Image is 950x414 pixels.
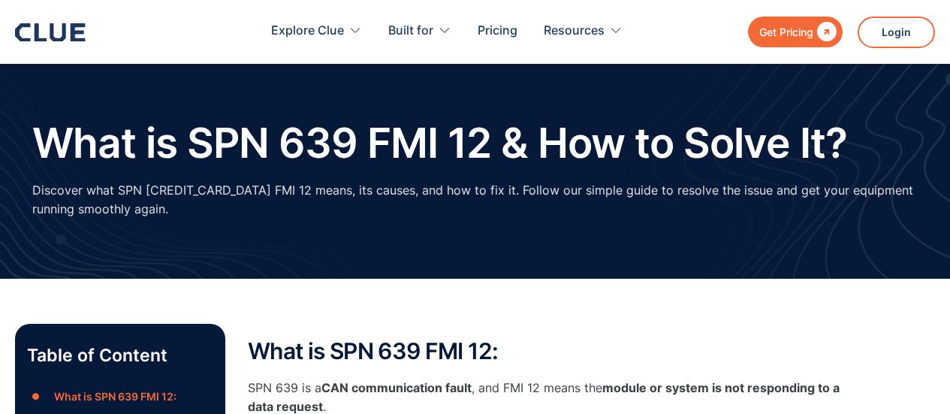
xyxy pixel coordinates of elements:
div: Built for [388,8,451,55]
a: ●What is SPN 639 FMI 12: [27,385,213,408]
p: Discover what SPN [CREDIT_CARD_DATA] FMI 12 means, its causes, and how to fix it. Follow our simp... [32,181,918,219]
h1: What is SPN 639 FMI 12 & How to Solve It? [32,120,848,166]
div: Resources [544,8,623,55]
a: Login [858,17,935,48]
div: Resources [544,8,605,55]
div: ● [27,385,45,408]
div: Explore Clue [271,8,362,55]
h2: What is SPN 639 FMI 12: [248,339,849,364]
div: Built for [388,8,433,55]
a: Get Pricing [748,17,843,47]
div: Get Pricing [759,23,813,41]
div:  [813,23,837,41]
a: Pricing [478,8,517,55]
div: What is SPN 639 FMI 12: [54,387,176,406]
strong: CAN communication fault [321,380,472,395]
div: Explore Clue [271,8,344,55]
p: Table of Content [27,343,213,367]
